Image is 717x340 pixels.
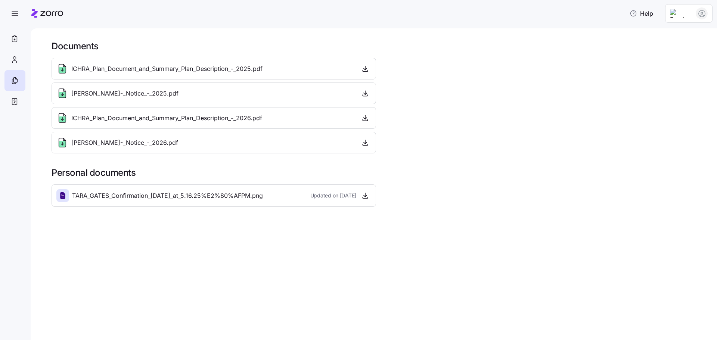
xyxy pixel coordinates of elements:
[630,9,653,18] span: Help
[670,9,685,18] img: Employer logo
[52,167,707,178] h1: Personal documents
[71,138,178,147] span: [PERSON_NAME]-_Notice_-_2026.pdf
[624,6,659,21] button: Help
[52,40,707,52] h1: Documents
[72,191,263,200] span: TARA_GATES_Confirmation_[DATE]_at_5.16.25%E2%80%AFPM.png
[71,64,263,74] span: ICHRA_Plan_Document_and_Summary_Plan_Description_-_2025.pdf
[71,89,179,98] span: [PERSON_NAME]-_Notice_-_2025.pdf
[310,192,356,199] span: Updated on [DATE]
[71,113,262,123] span: ICHRA_Plan_Document_and_Summary_Plan_Description_-_2026.pdf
